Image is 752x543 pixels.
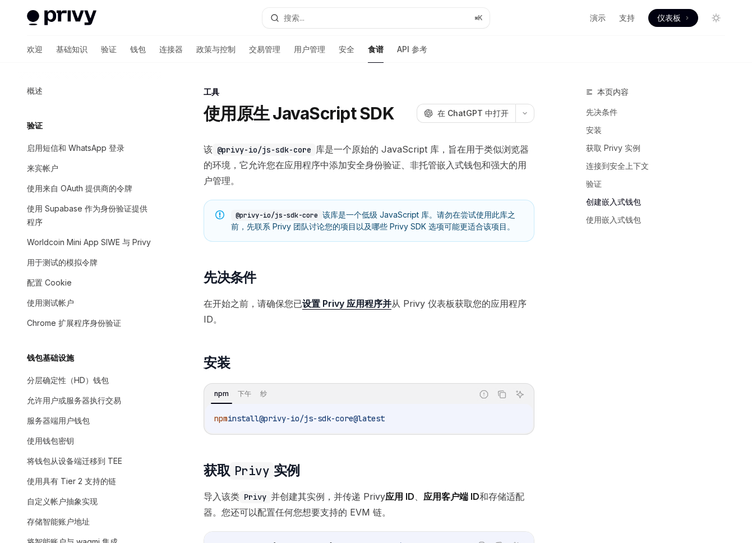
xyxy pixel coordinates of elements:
font: 将钱包从设备端迁移到 TEE [27,456,122,466]
a: 先决条件 [586,103,734,121]
font: 在 ChatGPT 中打开 [437,108,509,118]
font: 连接到安全上下文 [586,161,649,171]
a: 连接器 [159,36,183,63]
code: Privy [239,491,271,503]
font: 先决条件 [204,269,256,286]
font: Chrome 扩展程序身份验证 [27,318,121,328]
a: 分层确定性（HD）钱包 [18,370,162,390]
font: 创建嵌入式钱包 [586,197,641,206]
font: 使用具有 Tier 2 支持的链 [27,476,116,486]
font: 使用 Supabase 作为身份验证提供程序 [27,204,147,227]
font: 应用 ID [385,491,414,502]
font: 连接器 [159,44,183,54]
font: 服务器端用户钱包 [27,416,90,425]
a: 连接到安全上下文 [586,157,734,175]
font: 安装 [204,355,230,371]
a: 设置 Privy 应用程序并 [302,298,391,310]
font: 使用嵌入式钱包 [586,215,641,224]
a: 基础知识 [56,36,87,63]
a: 启用短信和 WhatsApp 登录 [18,138,162,158]
a: 食谱 [368,36,384,63]
font: API 参考 [397,44,427,54]
font: 启用短信和 WhatsApp 登录 [27,143,124,153]
button: 复制代码块中的内容 [495,387,509,402]
font: 来宾帐户 [27,163,58,173]
a: 使用来自 OAuth 提供商的令牌 [18,178,162,199]
font: 钱包基础设施 [27,353,74,362]
button: 切换暗模式 [707,9,725,27]
font: 实例 [274,462,300,478]
font: 本页内容 [597,87,629,96]
a: 来宾帐户 [18,158,162,178]
a: 安装 [586,121,734,139]
span: @privy-io/js-sdk-core@latest [259,413,385,424]
a: 演示 [590,12,606,24]
font: 搜索... [284,13,305,22]
a: 钱包 [130,36,146,63]
font: 交易管理 [249,44,280,54]
font: 验证 [101,44,117,54]
span: install [228,413,259,424]
button: 询问人工智能 [513,387,527,402]
font: 在开始之前，请确保您已 [204,298,302,309]
font: K [478,13,483,22]
font: 并创建其实例，并传递 Privy [271,491,385,502]
font: 自定义帐户抽象实现 [27,496,98,506]
font: 该库是一个低级 JavaScript 库。请勿在尝试使用此库之前，先联系 Privy 团队讨论您的项目以及哪些 Privy SDK 选项可能更适合该项目。 [231,210,515,231]
font: 验证 [586,179,602,188]
a: 验证 [586,175,734,193]
code: @privy-io/js-sdk-core [231,210,322,221]
font: 存储智能账户地址 [27,517,90,526]
font: 使用测试帐户 [27,298,74,307]
font: 应用客户端 ID [423,491,479,502]
a: 交易管理 [249,36,280,63]
font: 安装 [586,125,602,135]
a: 用户管理 [294,36,325,63]
a: 获取 Privy 实例 [586,139,734,157]
code: @privy-io/js-sdk-core [213,144,316,156]
a: 创建嵌入式钱包 [586,193,734,211]
font: 用于测试的模拟令牌 [27,257,98,267]
font: 获取 [204,462,230,478]
a: 验证 [101,36,117,63]
font: 库是一个原始的 JavaScript 库，旨在用于类似浏览器的环境，它允许您在应用程序中添加安全身份验证、非托管嵌入式钱包和强大的用户管理。 [204,144,529,186]
font: 先决条件 [586,107,617,117]
a: 服务器端用户钱包 [18,411,162,431]
font: 获取 Privy 实例 [586,143,640,153]
font: 下午 [238,389,251,398]
a: 允许用户或服务器执行交易 [18,390,162,411]
font: 、 [414,491,423,502]
font: 纱 [260,389,267,398]
font: ⌘ [474,13,478,22]
a: API 参考 [397,36,427,63]
a: 使用测试帐户 [18,293,162,313]
a: 使用钱包密钥 [18,431,162,451]
button: 在 ChatGPT 中打开 [417,104,515,123]
font: 分层确定性（HD）钱包 [27,375,109,385]
font: 该 [204,144,213,155]
button: 报告错误代码 [477,387,491,402]
font: Worldcoin Mini App SIWE 与 Privy [27,237,151,247]
font: 导入该类 [204,491,239,502]
a: 用于测试的模拟令牌 [18,252,162,273]
font: 工具 [204,87,219,96]
font: 政策与控制 [196,44,236,54]
a: 概述 [18,81,162,101]
a: 安全 [339,36,354,63]
font: 安全 [339,44,354,54]
a: 使用 Supabase 作为身份验证提供程序 [18,199,162,232]
font: 配置 Cookie [27,278,72,287]
font: 使用来自 OAuth 提供商的令牌 [27,183,132,193]
font: 使用原生 JavaScript SDK [204,103,394,123]
a: 仪表板 [648,9,698,27]
a: 使用具有 Tier 2 支持的链 [18,471,162,491]
a: 存储智能账户地址 [18,512,162,532]
font: 使用钱包密钥 [27,436,74,445]
font: 支持 [619,13,635,22]
font: 仪表板 [657,13,681,22]
a: Worldcoin Mini App SIWE 与 Privy [18,232,162,252]
code: Privy [230,462,274,480]
a: 将钱包从设备端迁移到 TEE [18,451,162,471]
a: 自定义帐户抽象实现 [18,491,162,512]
